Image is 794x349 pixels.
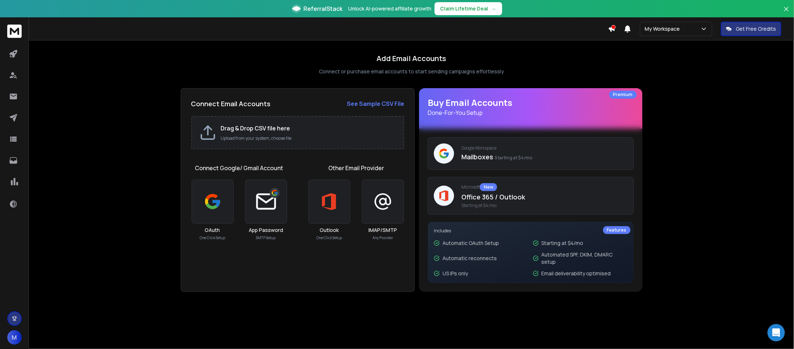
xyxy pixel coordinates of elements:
[320,227,339,234] h3: Outlook
[461,145,628,151] p: Google Workspace
[319,68,504,75] p: Connect or purchase email accounts to start sending campaigns effortlessly
[736,25,776,33] p: Get Free Credits
[443,240,499,247] p: Automatic OAuth Setup
[461,192,628,202] p: Office 365 / Outlook
[495,155,533,161] span: Starting at $4/mo
[645,25,683,33] p: My Workspace
[372,235,393,241] p: Any Provider
[368,227,397,234] h3: IMAP/SMTP
[304,4,343,13] span: ReferralStack
[434,228,628,234] p: Includes
[7,330,22,345] button: M
[349,5,432,12] p: Unlock AI-powered affiliate growth
[443,255,497,262] p: Automatic reconnects
[480,183,497,191] div: New
[428,108,634,117] p: Done-For-You Setup
[721,22,781,36] button: Get Free Credits
[491,5,496,12] span: →
[200,235,225,241] p: One Click Setup
[461,203,628,208] span: Starting at $4/mo
[461,152,628,162] p: Mailboxes
[347,100,404,108] strong: See Sample CSV File
[221,124,396,133] h2: Drag & Drop CSV file here
[249,227,283,234] h3: App Password
[205,227,220,234] h3: OAuth
[609,91,637,99] div: Premium
[221,135,396,141] p: Upload from your system, choose file
[191,99,271,109] h2: Connect Email Accounts
[768,324,785,341] div: Open Intercom Messenger
[542,240,584,247] p: Starting at $4/mo
[377,53,447,64] h1: Add Email Accounts
[542,251,628,266] p: Automated SPF, DKIM, DMARC setup
[328,164,384,172] h1: Other Email Provider
[443,270,468,277] p: US IPs only
[428,97,634,117] h1: Buy Email Accounts
[256,235,276,241] p: SMTP Setup
[603,226,631,234] div: Features
[542,270,611,277] p: Email deliverability optimised
[435,2,502,15] button: Claim Lifetime Deal→
[195,164,283,172] h1: Connect Google/ Gmail Account
[316,235,342,241] p: One Click Setup
[782,4,791,22] button: Close banner
[461,183,628,191] p: Microsoft
[347,99,404,108] a: See Sample CSV File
